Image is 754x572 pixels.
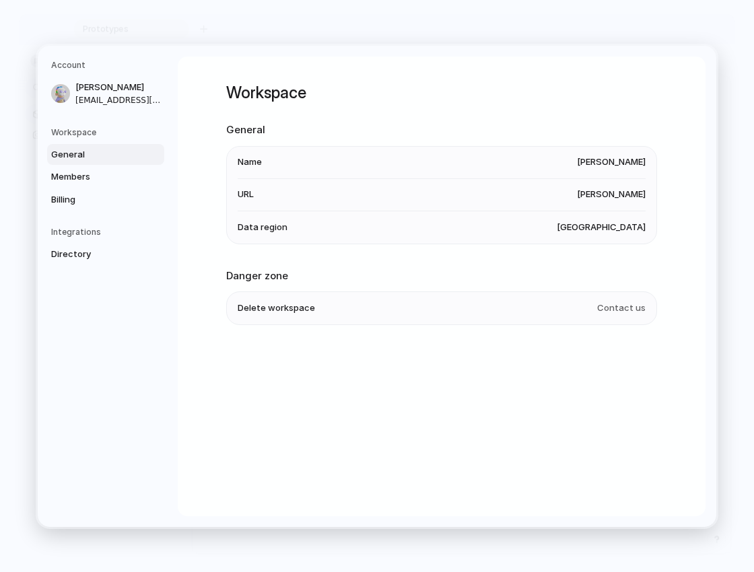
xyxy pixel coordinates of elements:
h2: Danger zone [226,268,657,283]
h5: Integrations [51,226,164,238]
a: General [47,143,164,165]
h2: General [226,122,657,138]
a: Members [47,166,164,188]
span: URL [238,188,254,201]
span: [EMAIL_ADDRESS][DOMAIN_NAME] [75,94,162,106]
h1: Workspace [226,81,657,105]
h5: Account [51,59,164,71]
span: Members [51,170,137,184]
a: Billing [47,188,164,210]
h5: Workspace [51,126,164,138]
span: Directory [51,248,137,261]
span: Delete workspace [238,301,315,315]
a: Directory [47,244,164,265]
span: [GEOGRAPHIC_DATA] [557,220,646,234]
span: [PERSON_NAME] [577,155,646,169]
span: Billing [51,192,137,206]
span: Contact us [597,301,646,315]
span: Data region [238,220,287,234]
a: [PERSON_NAME][EMAIL_ADDRESS][DOMAIN_NAME] [47,77,164,110]
span: Name [238,155,262,169]
span: General [51,147,137,161]
span: [PERSON_NAME] [577,188,646,201]
span: [PERSON_NAME] [75,81,162,94]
